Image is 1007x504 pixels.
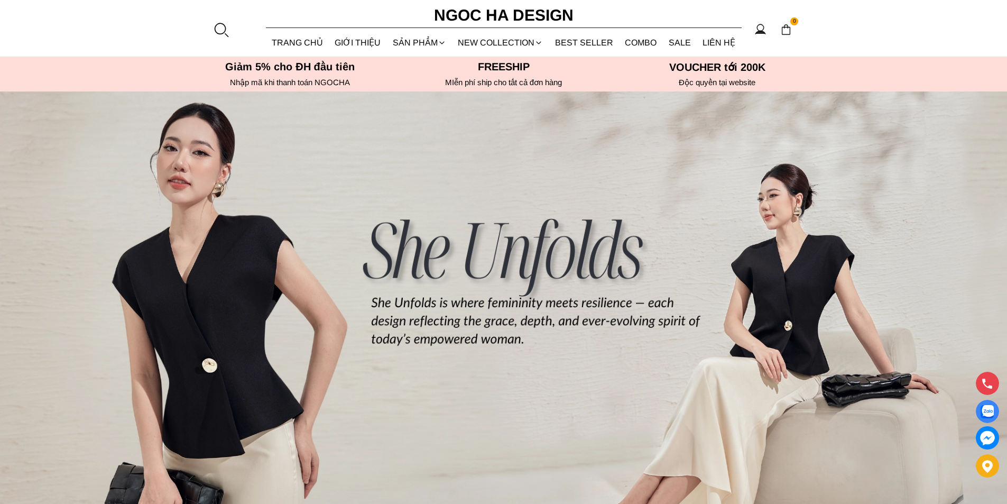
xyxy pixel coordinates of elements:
[790,17,799,26] span: 0
[549,29,620,57] a: BEST SELLER
[976,426,999,450] a: messenger
[780,24,792,35] img: img-CART-ICON-ksit0nf1
[266,29,329,57] a: TRANG CHỦ
[424,3,583,28] a: Ngoc Ha Design
[400,78,607,87] h6: MIễn phí ship cho tất cả đơn hàng
[225,61,355,72] font: Giảm 5% cho ĐH đầu tiên
[981,405,994,418] img: Display image
[697,29,742,57] a: LIÊN HỆ
[976,400,999,423] a: Display image
[478,61,530,72] font: Freeship
[663,29,697,57] a: SALE
[387,29,452,57] div: SẢN PHẨM
[614,78,821,87] h6: Độc quyền tại website
[614,61,821,74] h5: VOUCHER tới 200K
[329,29,387,57] a: GIỚI THIỆU
[619,29,663,57] a: Combo
[452,29,549,57] a: NEW COLLECTION
[230,78,350,87] font: Nhập mã khi thanh toán NGOCHA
